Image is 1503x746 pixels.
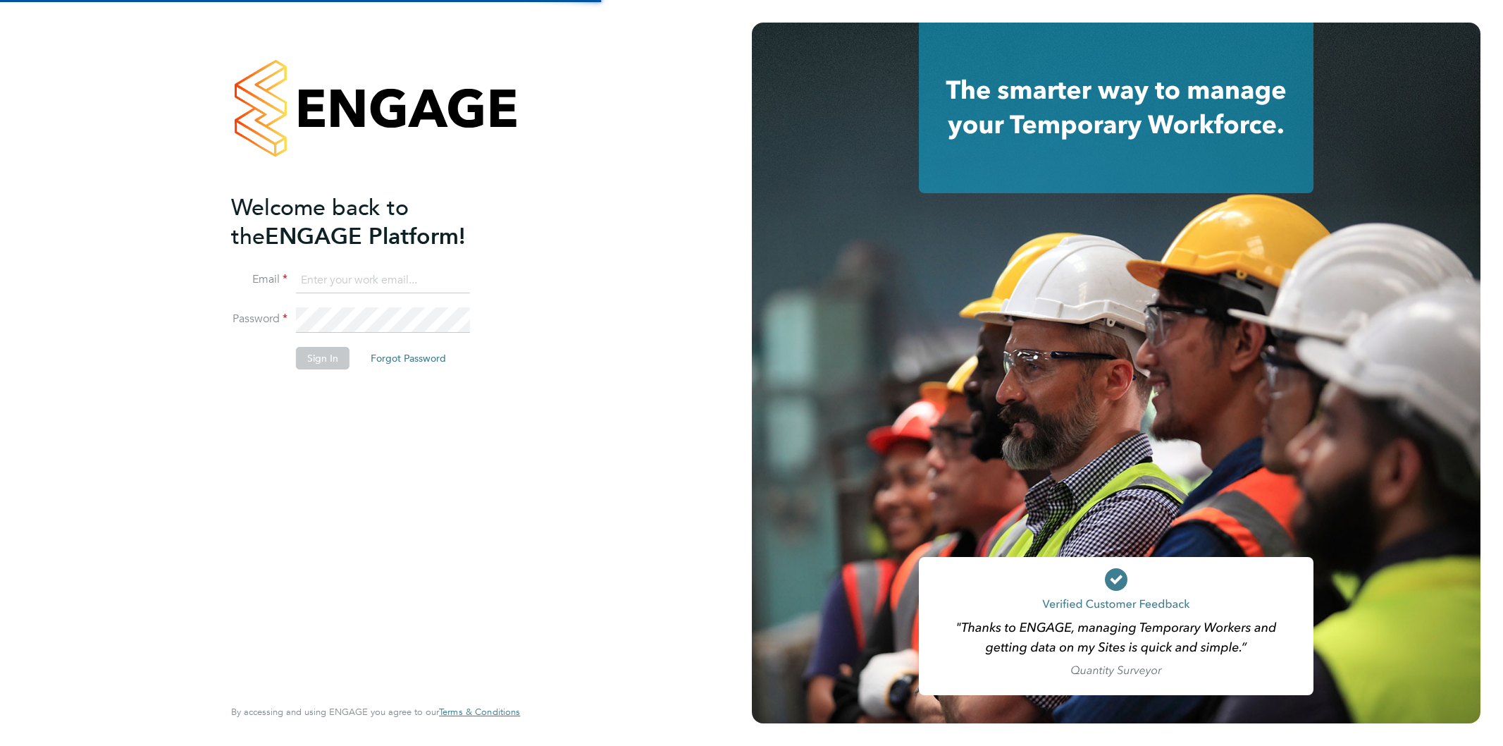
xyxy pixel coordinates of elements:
[296,347,350,369] button: Sign In
[231,706,520,718] span: By accessing and using ENGAGE you agree to our
[359,347,457,369] button: Forgot Password
[296,268,470,293] input: Enter your work email...
[231,194,409,250] span: Welcome back to the
[439,707,520,718] a: Terms & Conditions
[231,272,287,287] label: Email
[439,706,520,718] span: Terms & Conditions
[231,193,506,251] h2: ENGAGE Platform!
[231,312,287,326] label: Password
